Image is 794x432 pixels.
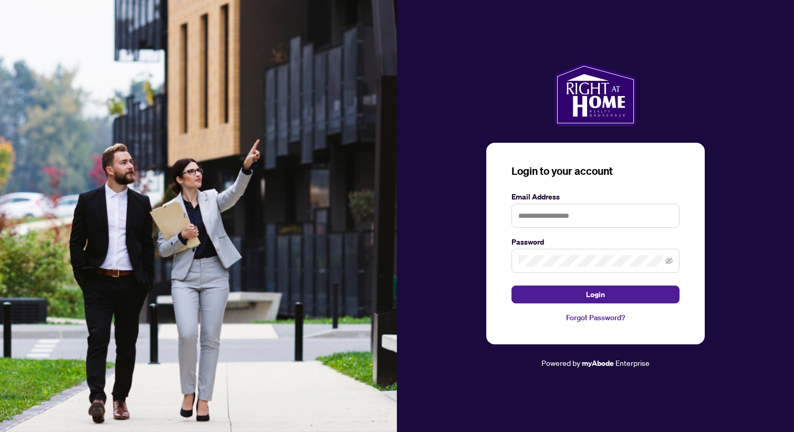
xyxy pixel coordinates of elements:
label: Email Address [511,191,680,203]
label: Password [511,236,680,248]
img: ma-logo [555,63,636,126]
a: myAbode [582,357,614,369]
span: Enterprise [615,358,650,367]
span: Login [586,286,605,303]
span: eye-invisible [665,257,673,265]
button: Login [511,286,680,303]
span: Powered by [541,358,580,367]
h3: Login to your account [511,164,680,178]
a: Forgot Password? [511,312,680,323]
